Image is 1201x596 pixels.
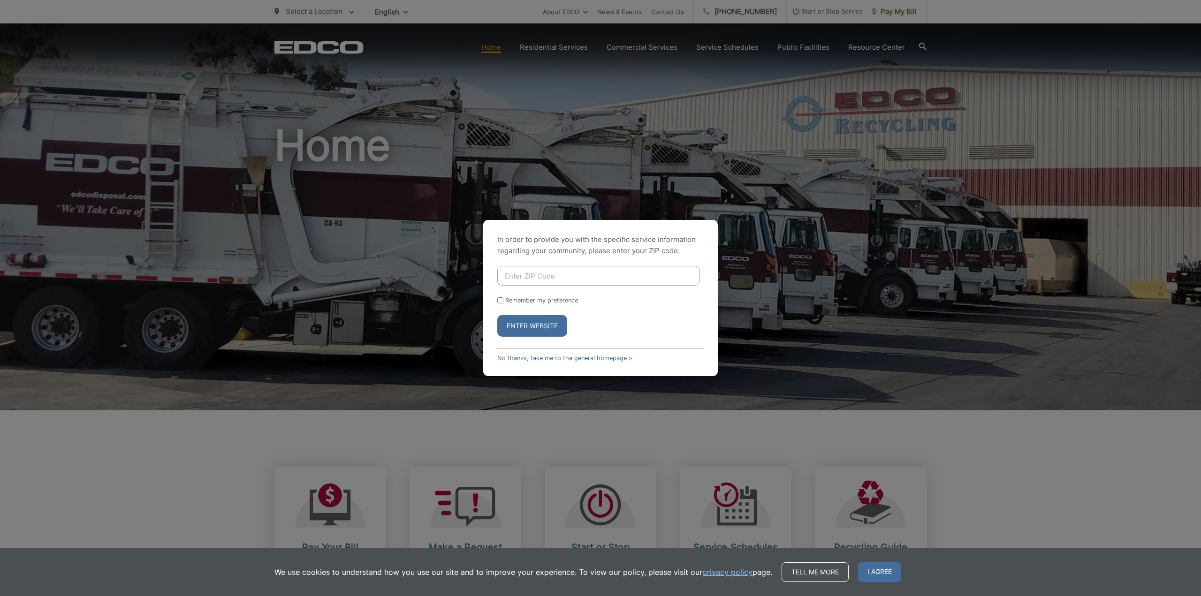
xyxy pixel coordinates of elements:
label: Remember my preference [505,297,578,304]
a: privacy policy [702,566,753,578]
p: We use cookies to understand how you use our site and to improve your experience. To view our pol... [274,566,772,578]
a: Tell me more [782,562,849,582]
span: I agree [858,562,901,582]
p: In order to provide you with the specific service information regarding your community, please en... [497,234,704,257]
button: Enter Website [497,315,567,337]
input: Enter ZIP Code [497,266,700,286]
a: No thanks, take me to the general homepage > [497,355,632,362]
